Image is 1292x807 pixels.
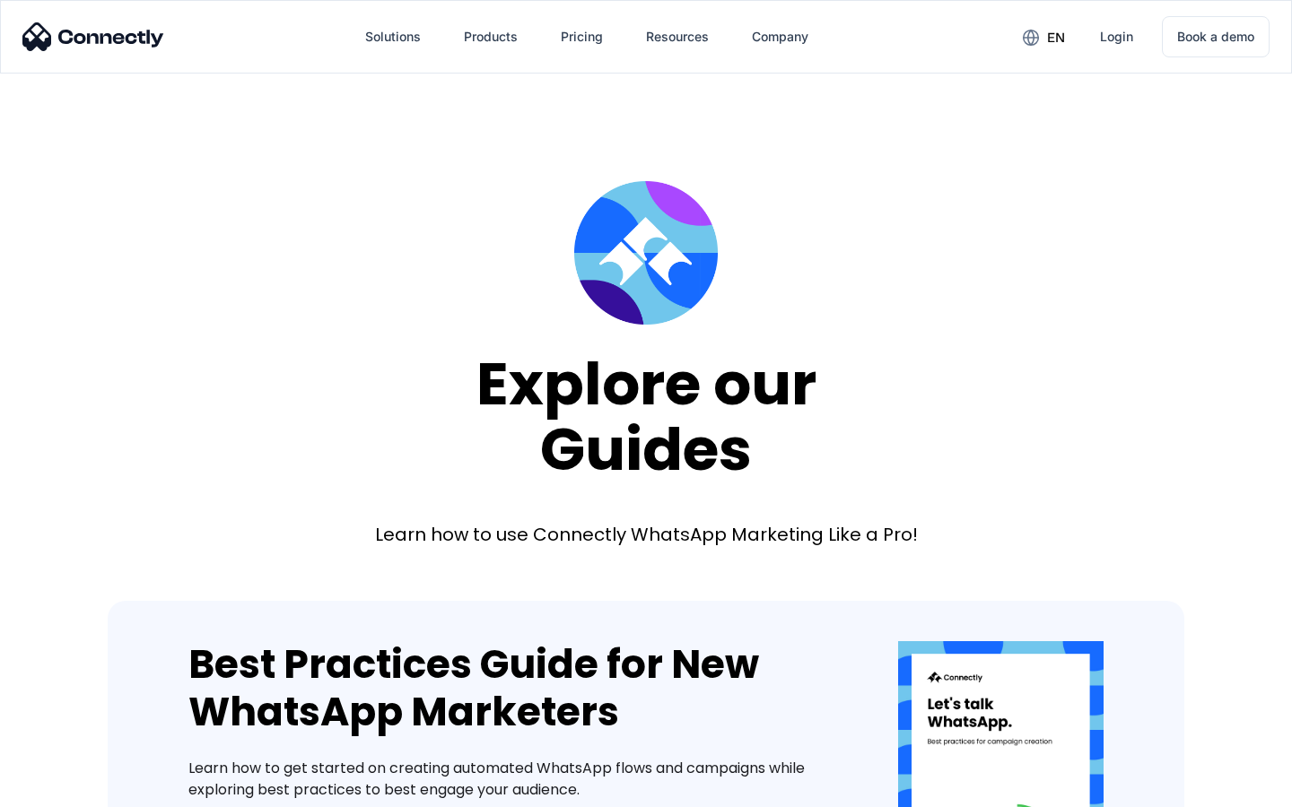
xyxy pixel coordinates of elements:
[1086,15,1148,58] a: Login
[752,24,808,49] div: Company
[375,522,918,547] div: Learn how to use Connectly WhatsApp Marketing Like a Pro!
[188,641,844,736] div: Best Practices Guide for New WhatsApp Marketers
[1162,16,1270,57] a: Book a demo
[464,24,518,49] div: Products
[365,24,421,49] div: Solutions
[18,776,108,801] aside: Language selected: English
[546,15,617,58] a: Pricing
[188,758,844,801] div: Learn how to get started on creating automated WhatsApp flows and campaigns while exploring best ...
[476,351,816,482] div: Explore our Guides
[22,22,164,51] img: Connectly Logo
[646,24,709,49] div: Resources
[1047,25,1065,50] div: en
[561,24,603,49] div: Pricing
[1100,24,1133,49] div: Login
[36,776,108,801] ul: Language list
